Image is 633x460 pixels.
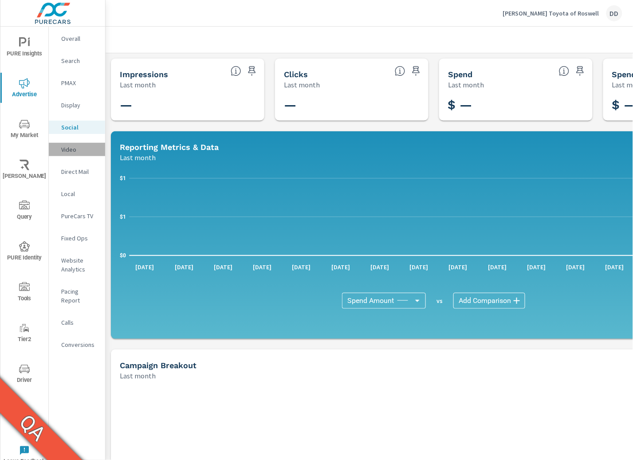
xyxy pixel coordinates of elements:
span: [PERSON_NAME] [3,160,46,181]
div: Video [49,143,105,156]
div: Spend Amount [342,293,426,309]
h5: Impressions [120,70,168,79]
span: PURE Identity [3,241,46,263]
p: [DATE] [208,263,239,271]
p: [DATE] [286,263,317,271]
div: PMAX [49,76,105,90]
p: [DATE] [521,263,552,271]
p: Display [61,101,98,110]
span: Spend Amount [347,296,394,305]
span: Save this to your personalized report [573,64,587,78]
h3: — [284,98,420,113]
p: [DATE] [130,263,161,271]
div: Fixed Ops [49,232,105,245]
h3: $ — [448,98,584,113]
span: Tier2 [3,323,46,345]
p: Social [61,123,98,132]
h5: Reporting Metrics & Data [120,142,219,152]
div: Pacing Report [49,285,105,307]
text: $0 [120,252,126,259]
p: PMAX [61,79,98,87]
h5: Spend [448,70,472,79]
div: Overall [49,32,105,45]
p: vs [426,297,453,305]
span: My Market [3,119,46,141]
p: Last month [284,79,320,90]
p: Fixed Ops [61,234,98,243]
p: [DATE] [364,263,395,271]
div: Add Comparison [453,293,525,309]
div: DD [606,5,622,21]
div: Search [49,54,105,67]
span: PURE Insights [3,37,46,59]
p: [PERSON_NAME] Toyota of Roswell [503,9,599,17]
p: Last month [120,370,156,381]
p: [DATE] [560,263,591,271]
h5: Campaign Breakout [120,361,197,370]
p: [DATE] [482,263,513,271]
span: The number of times an ad was shown on your behalf. [231,66,241,76]
span: Save this to your personalized report [245,64,259,78]
p: [DATE] [169,263,200,271]
div: Conversions [49,338,105,351]
div: Website Analytics [49,254,105,276]
p: Website Analytics [61,256,98,274]
span: Add Comparison [459,296,511,305]
span: Query [3,201,46,222]
span: The number of times an ad was clicked by a consumer. [395,66,405,76]
p: PureCars TV [61,212,98,220]
span: Advertise [3,78,46,100]
p: Direct Mail [61,167,98,176]
text: $1 [120,214,126,220]
div: Social [49,121,105,134]
div: Display [49,98,105,112]
span: Tools [3,282,46,304]
span: Operations [3,405,46,426]
span: Save this to your personalized report [409,64,423,78]
span: Driver [3,364,46,385]
p: Conversions [61,340,98,349]
p: Search [61,56,98,65]
p: Overall [61,34,98,43]
span: The amount of money spent on advertising during the period. [559,66,570,76]
div: Calls [49,316,105,329]
p: Last month [448,79,484,90]
text: $1 [120,175,126,181]
p: Pacing Report [61,287,98,305]
p: Last month [120,152,156,163]
p: Video [61,145,98,154]
div: PureCars TV [49,209,105,223]
div: Direct Mail [49,165,105,178]
p: [DATE] [443,263,474,271]
p: Local [61,189,98,198]
h5: Clicks [284,70,308,79]
p: [DATE] [404,263,435,271]
div: Local [49,187,105,201]
p: Last month [120,79,156,90]
p: [DATE] [325,263,356,271]
h3: — [120,98,256,113]
p: [DATE] [247,263,278,271]
p: [DATE] [599,263,630,271]
p: Calls [61,318,98,327]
